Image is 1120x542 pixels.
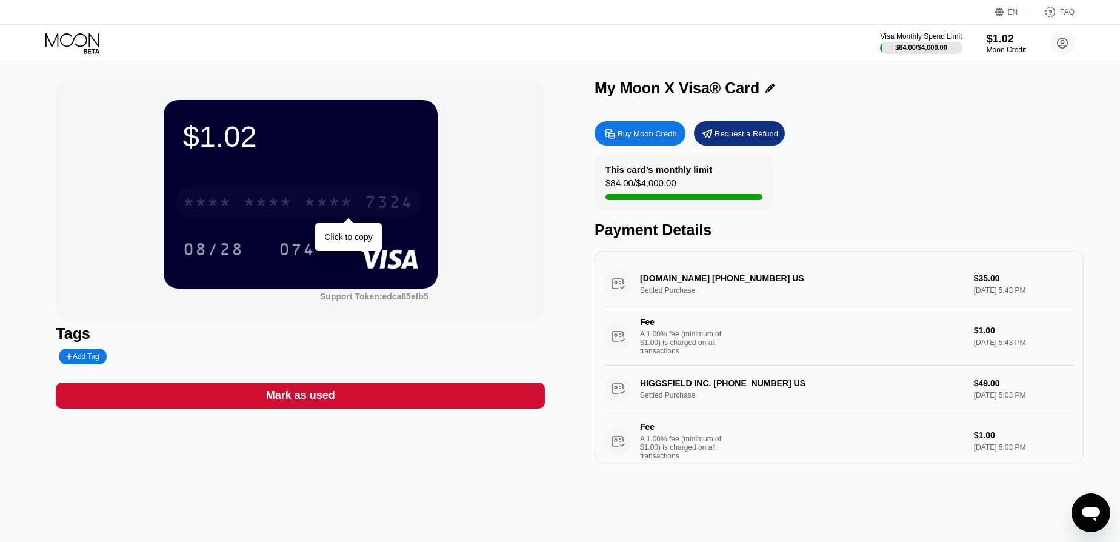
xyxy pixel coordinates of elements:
div: FAQ [1032,6,1075,18]
div: Buy Moon Credit [595,121,685,146]
div: EN [995,6,1032,18]
div: $1.02 [183,119,418,153]
div: Payment Details [595,221,1084,239]
div: Visa Monthly Spend Limit [880,32,962,41]
div: A 1.00% fee (minimum of $1.00) is charged on all transactions [640,330,731,355]
div: Tags [56,325,545,343]
div: Mark as used [56,383,545,409]
div: 074 [279,241,315,261]
div: $84.00 / $4,000.00 [605,178,676,194]
div: Request a Refund [715,129,778,139]
div: FeeA 1.00% fee (minimum of $1.00) is charged on all transactions$1.00[DATE] 5:03 PM [604,412,1074,470]
div: $84.00 / $4,000.00 [895,44,947,51]
div: 7324 [365,194,413,213]
div: Click to copy [324,232,372,242]
div: Fee [640,317,725,327]
div: A 1.00% fee (minimum of $1.00) is charged on all transactions [640,435,731,460]
div: Support Token: edca85efb5 [320,292,428,301]
div: Add Tag [59,349,106,364]
div: 074 [270,234,324,264]
div: Visa Monthly Spend Limit$84.00/$4,000.00 [880,32,962,54]
div: Request a Refund [694,121,785,146]
div: Moon Credit [987,45,1026,54]
iframe: Кнопка запуска окна обмена сообщениями [1072,493,1110,532]
div: Mark as used [266,389,335,403]
div: $1.02Moon Credit [987,33,1026,54]
div: 08/28 [174,234,253,264]
div: FAQ [1060,8,1075,16]
div: Support Token:edca85efb5 [320,292,428,301]
div: My Moon X Visa® Card [595,79,759,97]
div: EN [1008,8,1018,16]
div: 08/28 [183,241,244,261]
div: [DATE] 5:03 PM [974,443,1074,452]
div: [DATE] 5:43 PM [974,338,1074,347]
div: FeeA 1.00% fee (minimum of $1.00) is charged on all transactions$1.00[DATE] 5:43 PM [604,307,1074,366]
div: This card’s monthly limit [605,164,712,175]
div: Add Tag [66,352,99,361]
div: $1.00 [974,430,1074,440]
div: Fee [640,422,725,432]
div: $1.00 [974,326,1074,335]
div: $1.02 [987,33,1026,45]
div: Buy Moon Credit [618,129,676,139]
